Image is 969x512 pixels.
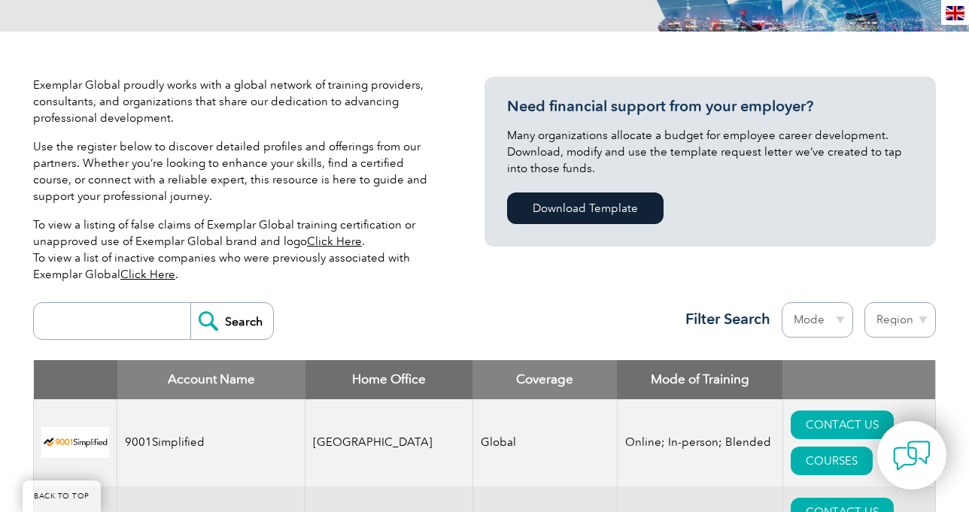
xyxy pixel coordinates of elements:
th: : activate to sort column ascending [782,360,935,399]
a: CONTACT US [791,411,894,439]
input: Search [190,303,273,339]
p: To view a listing of false claims of Exemplar Global training certification or unapproved use of ... [33,217,439,283]
h3: Filter Search [676,310,770,329]
a: COURSES [791,447,873,475]
th: Coverage: activate to sort column ascending [472,360,617,399]
td: Online; In-person; Blended [617,399,782,486]
th: Home Office: activate to sort column ascending [305,360,473,399]
a: Download Template [507,192,664,224]
p: Exemplar Global proudly works with a global network of training providers, consultants, and organ... [33,77,439,126]
td: [GEOGRAPHIC_DATA] [305,399,473,486]
p: Use the register below to discover detailed profiles and offerings from our partners. Whether you... [33,138,439,204]
a: Click Here [120,268,175,281]
img: contact-chat.png [893,437,931,474]
td: 9001Simplified [117,399,305,486]
th: Account Name: activate to sort column descending [117,360,305,399]
th: Mode of Training: activate to sort column ascending [617,360,782,399]
p: Many organizations allocate a budget for employee career development. Download, modify and use th... [507,127,913,177]
img: en [946,6,964,20]
a: BACK TO TOP [23,480,101,512]
img: 37c9c059-616f-eb11-a812-002248153038-logo.png [41,427,109,458]
a: Click Here [307,235,362,248]
h3: Need financial support from your employer? [507,97,913,116]
td: Global [472,399,617,486]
